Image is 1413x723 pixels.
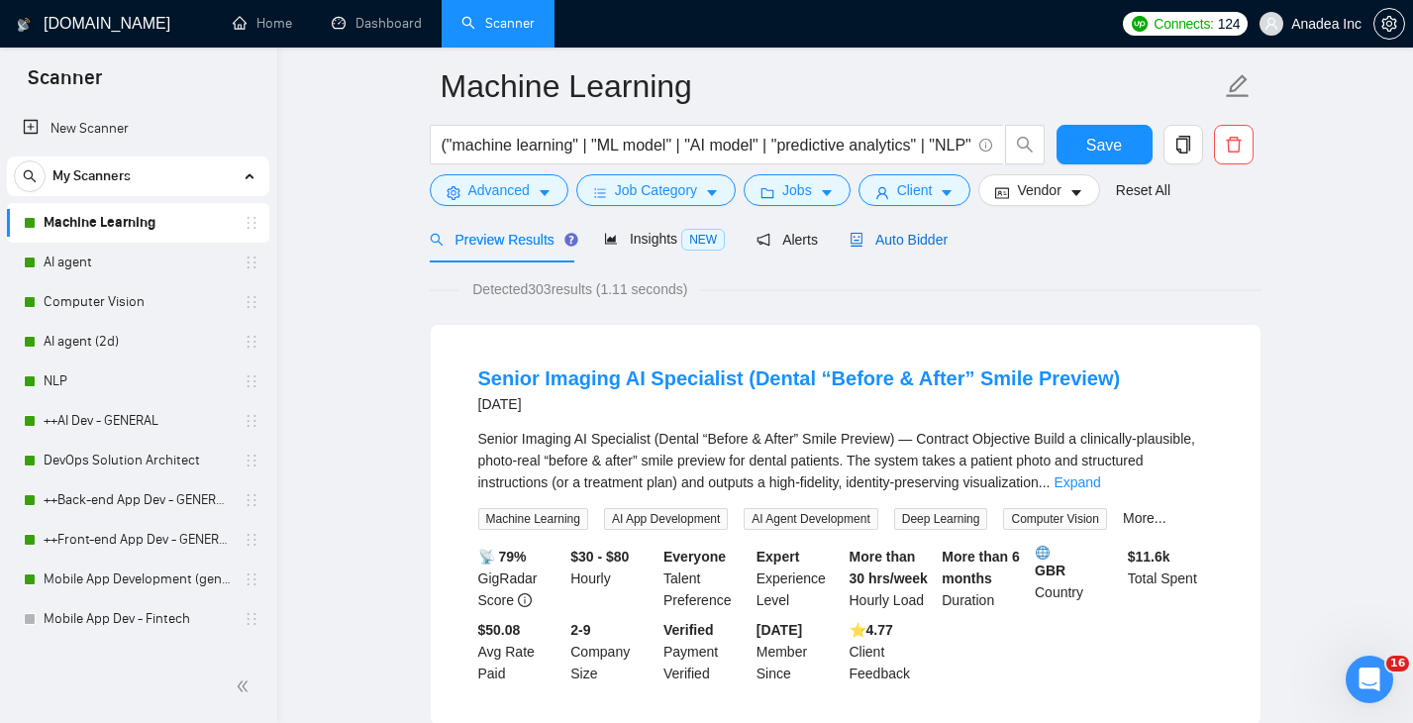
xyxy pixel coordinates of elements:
[44,243,232,282] a: AI agent
[244,334,259,350] span: holder
[126,571,142,587] button: Start recording
[244,413,259,429] span: holder
[940,185,954,200] span: caret-down
[14,160,46,192] button: search
[1057,125,1153,164] button: Save
[570,549,629,565] b: $30 - $80
[96,10,145,25] h1: Mariia
[1128,549,1170,565] b: $ 11.6k
[850,232,948,248] span: Auto Bidder
[846,619,939,684] div: Client Feedback
[875,185,889,200] span: user
[478,428,1213,493] div: Senior Imaging AI Specialist (Dental “Before & After” Smile Preview) — Contract Objective Build a...
[340,564,371,595] button: Send a message…
[7,109,269,149] li: New Scanner
[62,571,78,587] button: Gif picker
[244,453,259,468] span: holder
[44,480,232,520] a: ++Back-end App Dev - GENERAL (cleaned)
[348,8,383,44] div: Close
[744,174,851,206] button: folderJobscaret-down
[44,282,232,322] a: Computer Vision
[13,8,50,46] button: go back
[244,373,259,389] span: holder
[44,203,232,243] a: Machine Learning
[1154,13,1213,35] span: Connects:
[236,676,255,696] span: double-left
[44,520,232,560] a: ++Front-end App Dev - GENERAL
[757,622,802,638] b: [DATE]
[15,169,45,183] span: search
[1069,185,1083,200] span: caret-down
[332,15,422,32] a: dashboardDashboard
[1035,546,1120,578] b: GBR
[760,185,774,200] span: folder
[1374,16,1404,32] span: setting
[430,232,572,248] span: Preview Results
[474,546,567,611] div: GigRadar Score
[593,185,607,200] span: bars
[44,639,232,678] a: Mobile App Dev - Real Estate
[978,174,1099,206] button: idcardVendorcaret-down
[12,63,118,105] span: Scanner
[44,560,232,599] a: Mobile App Development (general)
[128,147,269,161] span: from [DOMAIN_NAME]
[44,599,232,639] a: Mobile App Dev - Fintech
[1386,656,1409,671] span: 16
[753,546,846,611] div: Experience Level
[310,8,348,46] button: Home
[468,179,530,201] span: Advanced
[757,233,770,247] span: notification
[518,593,532,607] span: info-circle
[1346,656,1393,703] iframe: Intercom live chat
[782,179,812,201] span: Jobs
[897,179,933,201] span: Client
[44,401,232,441] a: ++AI Dev - GENERAL
[757,232,818,248] span: Alerts
[744,508,877,530] span: AI Agent Development
[850,622,893,638] b: ⭐️ 4.77
[1214,125,1254,164] button: delete
[566,546,659,611] div: Hourly
[846,546,939,611] div: Hourly Load
[458,278,701,300] span: Detected 303 results (1.11 seconds)
[663,549,726,565] b: Everyone
[461,15,535,32] a: searchScanner
[659,619,753,684] div: Payment Verified
[820,185,834,200] span: caret-down
[1163,125,1203,164] button: copy
[441,61,1221,111] input: Scanner name...
[1054,474,1100,490] a: Expand
[942,549,1020,586] b: More than 6 months
[615,179,697,201] span: Job Category
[938,546,1031,611] div: Duration
[52,156,131,196] span: My Scanners
[16,114,380,318] div: Mariia says…
[1164,136,1202,154] span: copy
[757,549,800,565] b: Expert
[858,174,971,206] button: userClientcaret-down
[604,231,725,247] span: Insights
[1017,179,1060,201] span: Vendor
[233,15,292,32] a: homeHome
[244,215,259,231] span: holder
[478,508,588,530] span: Machine Learning
[1225,73,1251,99] span: edit
[850,549,928,586] b: More than 30 hrs/week
[17,9,31,41] img: logo
[1005,125,1045,164] button: search
[1006,136,1044,154] span: search
[1036,546,1050,560] img: 🌐
[478,392,1121,416] div: [DATE]
[17,530,379,564] textarea: Message…
[1086,133,1122,157] span: Save
[1132,16,1148,32] img: upwork-logo.png
[1218,13,1240,35] span: 124
[430,174,568,206] button: settingAdvancedcaret-down
[562,231,580,249] div: Tooltip anchor
[88,147,128,161] span: Mariia
[244,255,259,270] span: holder
[1123,510,1166,526] a: More...
[538,185,552,200] span: caret-down
[474,619,567,684] div: Avg Rate Paid
[244,532,259,548] span: holder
